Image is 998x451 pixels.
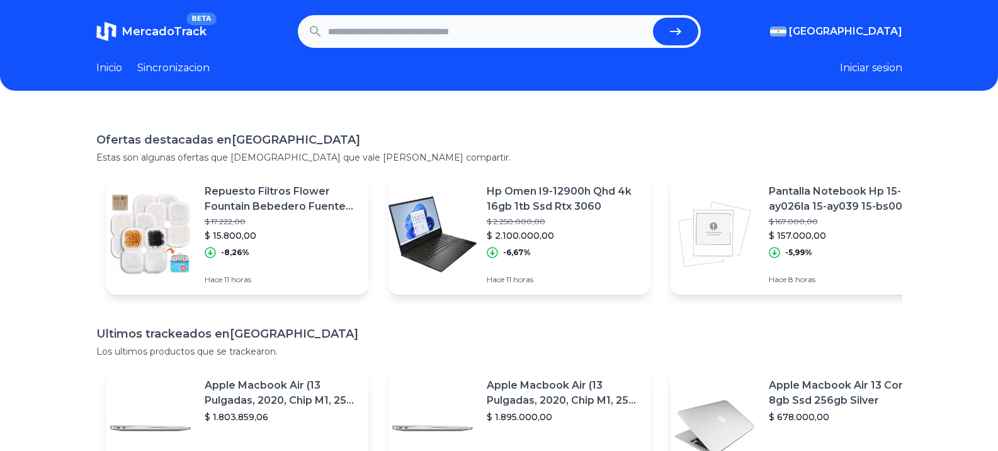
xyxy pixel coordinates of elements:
p: Repuesto Filtros Flower Fountain Bebedero Fuente Gatos X 4 [205,184,358,214]
p: Apple Macbook Air (13 Pulgadas, 2020, Chip M1, 256 Gb De Ssd, 8 Gb De Ram) - Plata [205,378,358,408]
p: $ 157.000,00 [769,229,922,242]
p: -6,67% [503,248,531,258]
p: $ 2.250.000,00 [487,217,640,227]
p: Hp Omen I9-12900h Qhd 4k 16gb 1tb Ssd Rtx 3060 [487,184,640,214]
a: Inicio [96,60,122,76]
a: Featured imageRepuesto Filtros Flower Fountain Bebedero Fuente Gatos X 4$ 17.222,00$ 15.800,00-8,... [106,174,368,295]
a: MercadoTrackBETA [96,21,207,42]
img: Featured image [671,190,759,278]
img: Featured image [106,190,195,278]
p: $ 167.000,00 [769,217,922,227]
a: Sincronizacion [137,60,210,76]
p: $ 678.000,00 [769,411,922,423]
h1: Ultimos trackeados en [GEOGRAPHIC_DATA] [96,325,902,343]
p: $ 15.800,00 [205,229,358,242]
p: Los ultimos productos que se trackearon. [96,345,902,358]
button: Iniciar sesion [840,60,902,76]
span: BETA [186,13,216,25]
p: Hace 11 horas [487,275,640,285]
img: MercadoTrack [96,21,116,42]
p: $ 1.895.000,00 [487,411,640,423]
h1: Ofertas destacadas en [GEOGRAPHIC_DATA] [96,131,902,149]
p: Hace 11 horas [205,275,358,285]
p: Apple Macbook Air 13 Core I5 8gb Ssd 256gb Silver [769,378,922,408]
a: Featured imageHp Omen I9-12900h Qhd 4k 16gb 1tb Ssd Rtx 3060$ 2.250.000,00$ 2.100.000,00-6,67%Hac... [388,174,650,295]
p: -8,26% [221,248,249,258]
p: $ 17.222,00 [205,217,358,227]
p: Estas son algunas ofertas que [DEMOGRAPHIC_DATA] que vale [PERSON_NAME] compartir. [96,151,902,164]
p: $ 1.803.859,06 [205,411,358,423]
p: $ 2.100.000,00 [487,229,640,242]
p: Apple Macbook Air (13 Pulgadas, 2020, Chip M1, 256 Gb De Ssd, 8 Gb De Ram) - Plata [487,378,640,408]
a: Featured imagePantalla Notebook Hp 15-ay026la 15-ay039 15-bs007la$ 167.000,00$ 157.000,00-5,99%Ha... [671,174,933,295]
button: [GEOGRAPHIC_DATA] [770,24,902,39]
span: [GEOGRAPHIC_DATA] [789,24,902,39]
p: Pantalla Notebook Hp 15-ay026la 15-ay039 15-bs007la [769,184,922,214]
span: MercadoTrack [122,25,207,38]
p: Hace 8 horas [769,275,922,285]
img: Featured image [388,190,477,278]
img: Argentina [770,26,786,37]
p: -5,99% [785,248,812,258]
